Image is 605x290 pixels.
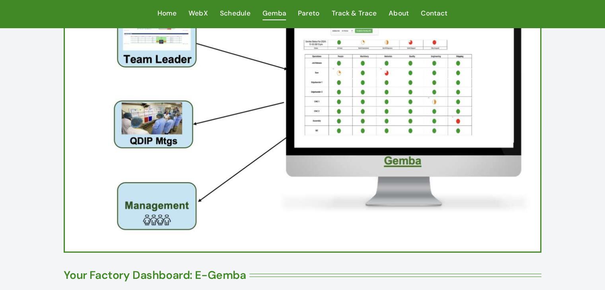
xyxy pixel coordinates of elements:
a: Schedule [220,8,251,20]
a: Contact [421,8,447,20]
a: About [389,8,409,20]
span: Home [158,8,177,19]
span: WebX [189,8,208,19]
a: Pareto [298,8,320,20]
span: Track & Trace [332,8,377,19]
span: Contact [421,8,447,19]
a: Home [158,8,177,20]
a: WebX [189,8,208,20]
span: Pareto [298,8,320,19]
a: Gemba [263,8,286,20]
span: About [389,8,409,19]
a: Track & Trace [332,8,377,20]
span: Gemba [263,8,286,19]
span: Schedule [220,8,251,19]
h3: Your Factory Dashboard: E-Gemba [64,269,246,282]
